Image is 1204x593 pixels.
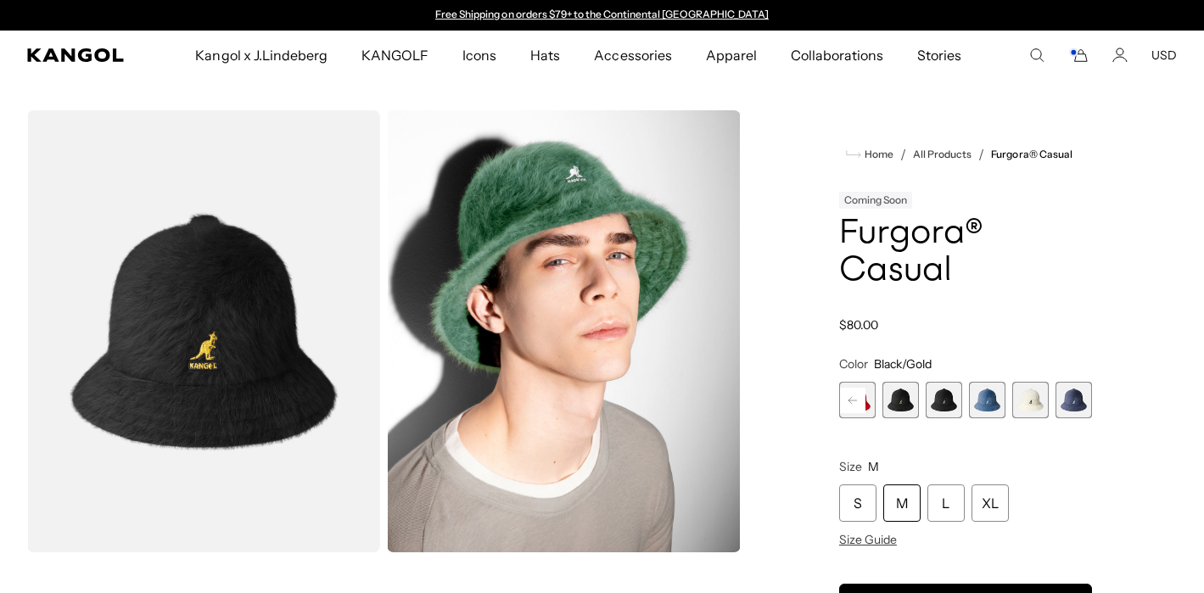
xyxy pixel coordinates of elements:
a: Stories [900,31,978,80]
span: Size Guide [839,532,897,547]
nav: breadcrumbs [839,144,1092,165]
button: Cart [1068,48,1089,63]
a: Accessories [577,31,688,80]
a: Account [1112,48,1128,63]
slideshow-component: Announcement bar [428,8,777,22]
label: Navy [1056,382,1092,418]
a: Free Shipping on orders $79+ to the Continental [GEOGRAPHIC_DATA] [435,8,769,20]
summary: Search here [1029,48,1044,63]
span: KANGOLF [361,31,428,80]
span: Size [839,459,862,474]
div: 12 of 12 [1056,382,1092,418]
a: Icons [445,31,513,80]
span: $80.00 [839,317,878,333]
a: KANGOLF [344,31,445,80]
img: deep-emerald [387,110,740,552]
div: 11 of 12 [1012,382,1049,418]
a: Home [846,147,893,162]
div: 10 of 12 [969,382,1005,418]
span: Color [839,356,868,372]
span: M [868,459,879,474]
span: Collaborations [791,31,883,80]
span: Apparel [706,31,757,80]
a: Collaborations [774,31,900,80]
button: USD [1151,48,1177,63]
h1: Furgora® Casual [839,215,1092,290]
a: Kangol x J.Lindeberg [178,31,344,80]
div: 1 of 2 [428,8,777,22]
div: 8 of 12 [882,382,919,418]
div: Coming Soon [839,192,912,209]
div: L [927,484,965,522]
span: Accessories [594,31,671,80]
span: Icons [462,31,496,80]
a: Kangol [27,48,128,62]
a: All Products [913,148,972,160]
span: Hats [530,31,560,80]
li: / [893,144,906,165]
label: Black [926,382,962,418]
a: Hats [513,31,577,80]
div: 9 of 12 [926,382,962,418]
div: XL [972,484,1009,522]
div: S [839,484,876,522]
span: Black/Gold [874,356,932,372]
div: Announcement [428,8,777,22]
label: Scarlet [839,382,876,418]
span: Stories [917,31,961,80]
label: Denim Blue [969,382,1005,418]
a: Furgora® Casual [991,148,1072,160]
span: Kangol x J.Lindeberg [195,31,328,80]
label: Ivory [1012,382,1049,418]
span: Home [861,148,893,160]
div: 7 of 12 [839,382,876,418]
div: M [883,484,921,522]
img: color-black-gold [27,110,380,552]
a: Apparel [689,31,774,80]
label: Black/Gold [882,382,919,418]
li: / [972,144,984,165]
